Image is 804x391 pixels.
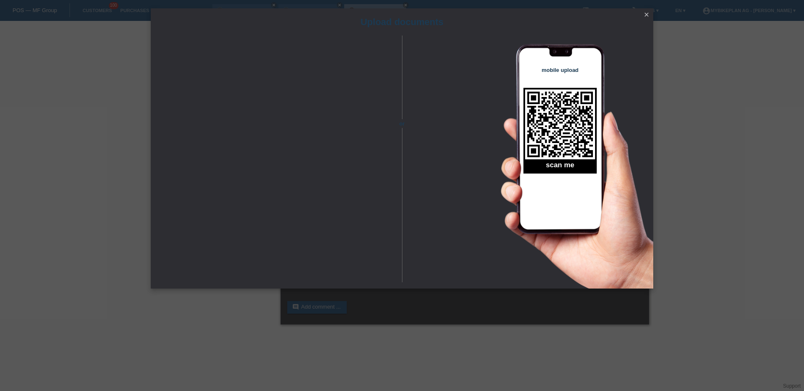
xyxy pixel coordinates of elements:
[523,67,597,73] h4: mobile upload
[641,10,652,20] a: close
[523,161,597,174] h2: scan me
[163,56,387,266] iframe: Upload
[643,11,650,18] i: close
[387,119,417,128] span: or
[151,17,653,27] h1: Upload documents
